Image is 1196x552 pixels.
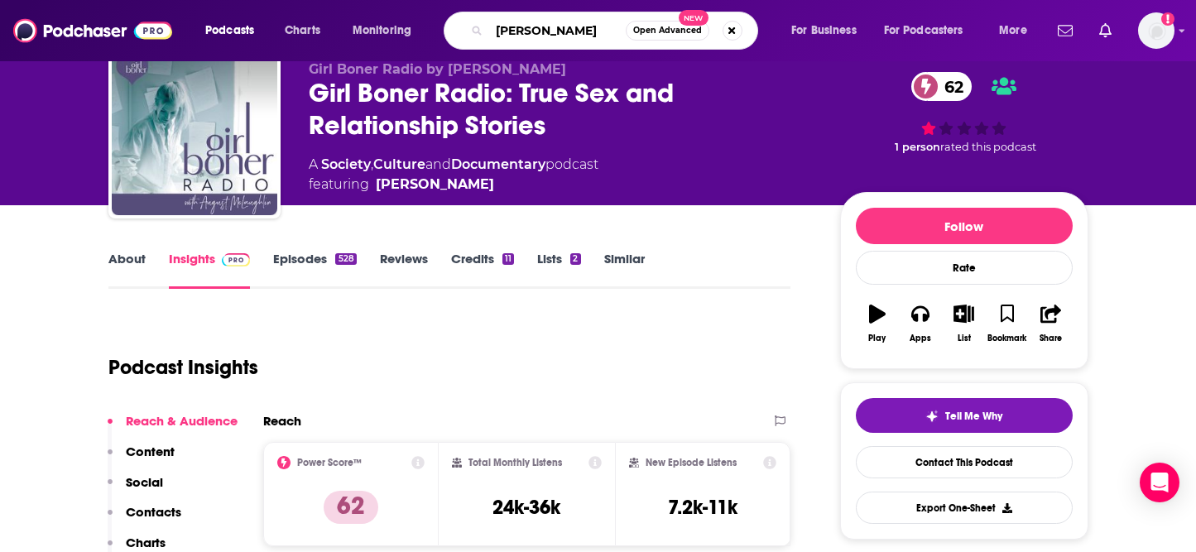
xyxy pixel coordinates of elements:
[126,474,163,490] p: Social
[335,253,356,265] div: 528
[604,251,645,289] a: Similar
[1040,334,1062,343] div: Share
[263,413,301,429] h2: Reach
[309,61,566,77] span: Girl Boner Radio by [PERSON_NAME]
[780,17,877,44] button: open menu
[309,175,598,194] span: featuring
[112,50,277,215] img: Girl Boner Radio: True Sex and Relationship Stories
[459,12,774,50] div: Search podcasts, credits, & more...
[899,294,942,353] button: Apps
[309,155,598,194] div: A podcast
[108,504,181,535] button: Contacts
[873,17,987,44] button: open menu
[679,10,708,26] span: New
[451,251,514,289] a: Credits11
[856,492,1073,524] button: Export One-Sheet
[353,19,411,42] span: Monitoring
[274,17,330,44] a: Charts
[945,410,1002,423] span: Tell Me Why
[910,334,931,343] div: Apps
[285,19,320,42] span: Charts
[856,446,1073,478] a: Contact This Podcast
[126,504,181,520] p: Contacts
[1051,17,1079,45] a: Show notifications dropdown
[791,19,857,42] span: For Business
[940,141,1036,153] span: rated this podcast
[492,495,560,520] h3: 24k-36k
[108,444,175,474] button: Content
[633,26,702,35] span: Open Advanced
[537,251,580,289] a: Lists2
[668,495,737,520] h3: 7.2k-11k
[297,457,362,468] h2: Power Score™
[425,156,451,172] span: and
[205,19,254,42] span: Podcasts
[570,253,580,265] div: 2
[856,251,1073,285] div: Rate
[1161,12,1174,26] svg: Add a profile image
[868,334,886,343] div: Play
[373,156,425,172] a: Culture
[895,141,940,153] span: 1 person
[928,72,972,101] span: 62
[273,251,356,289] a: Episodes528
[108,251,146,289] a: About
[856,294,899,353] button: Play
[856,208,1073,244] button: Follow
[646,457,737,468] h2: New Episode Listens
[999,19,1027,42] span: More
[911,72,972,101] a: 62
[108,355,258,380] h1: Podcast Insights
[380,251,428,289] a: Reviews
[987,17,1048,44] button: open menu
[502,253,514,265] div: 11
[321,156,371,172] a: Society
[194,17,276,44] button: open menu
[1140,463,1179,502] div: Open Intercom Messenger
[376,175,494,194] a: August McLaughlin
[987,334,1026,343] div: Bookmark
[108,474,163,505] button: Social
[1138,12,1174,49] img: User Profile
[1093,17,1118,45] a: Show notifications dropdown
[925,410,939,423] img: tell me why sparkle
[126,535,166,550] p: Charts
[986,294,1029,353] button: Bookmark
[324,491,378,524] p: 62
[451,156,545,172] a: Documentary
[371,156,373,172] span: ,
[126,413,238,429] p: Reach & Audience
[856,398,1073,433] button: tell me why sparkleTell Me Why
[942,294,985,353] button: List
[840,61,1088,165] div: 62 1 personrated this podcast
[341,17,433,44] button: open menu
[222,253,251,266] img: Podchaser Pro
[108,413,238,444] button: Reach & Audience
[126,444,175,459] p: Content
[468,457,562,468] h2: Total Monthly Listens
[1029,294,1072,353] button: Share
[13,15,172,46] img: Podchaser - Follow, Share and Rate Podcasts
[626,21,709,41] button: Open AdvancedNew
[1138,12,1174,49] span: Logged in as megcassidy
[958,334,971,343] div: List
[489,17,626,44] input: Search podcasts, credits, & more...
[1138,12,1174,49] button: Show profile menu
[884,19,963,42] span: For Podcasters
[169,251,251,289] a: InsightsPodchaser Pro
